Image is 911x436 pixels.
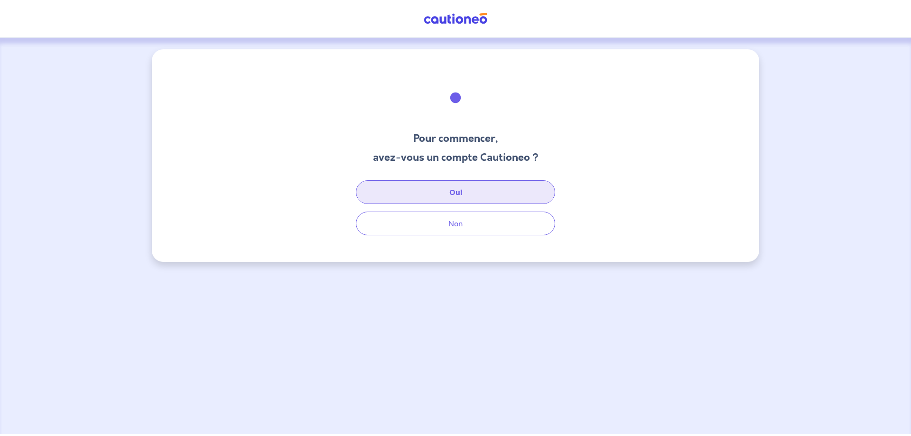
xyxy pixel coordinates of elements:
[373,131,539,146] h3: Pour commencer,
[373,150,539,165] h3: avez-vous un compte Cautioneo ?
[356,180,555,204] button: Oui
[430,72,481,123] img: illu_welcome.svg
[420,13,491,25] img: Cautioneo
[356,212,555,235] button: Non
